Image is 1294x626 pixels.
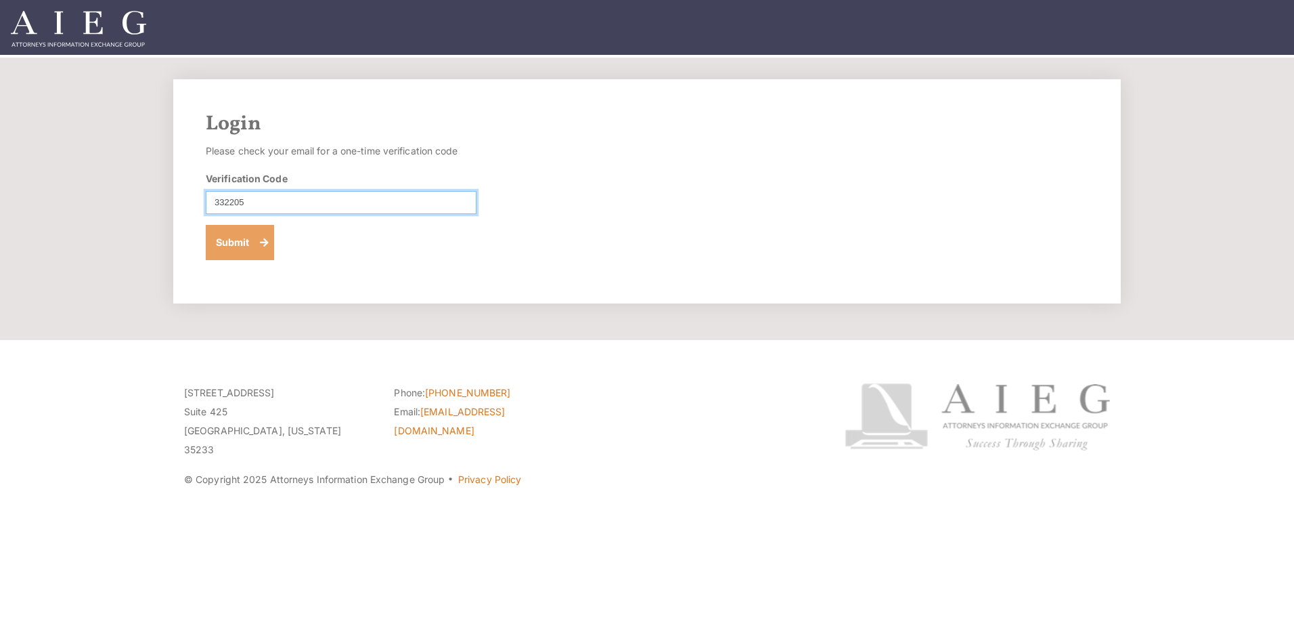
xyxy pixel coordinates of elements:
p: © Copyright 2025 Attorneys Information Exchange Group [184,470,794,489]
h2: Login [206,112,1088,136]
button: Submit [206,225,274,260]
a: [EMAIL_ADDRESS][DOMAIN_NAME] [394,406,505,436]
span: · [447,479,453,486]
a: Privacy Policy [458,474,521,485]
img: Attorneys Information Exchange Group [11,11,146,47]
li: Phone: [394,383,583,402]
label: Verification Code [206,171,288,186]
p: [STREET_ADDRESS] Suite 425 [GEOGRAPHIC_DATA], [US_STATE] 35233 [184,383,374,459]
p: Please check your email for a one-time verification code [206,142,476,161]
img: Attorneys Information Exchange Group logo [845,383,1110,451]
a: [PHONE_NUMBER] [425,387,510,398]
li: Email: [394,402,583,440]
